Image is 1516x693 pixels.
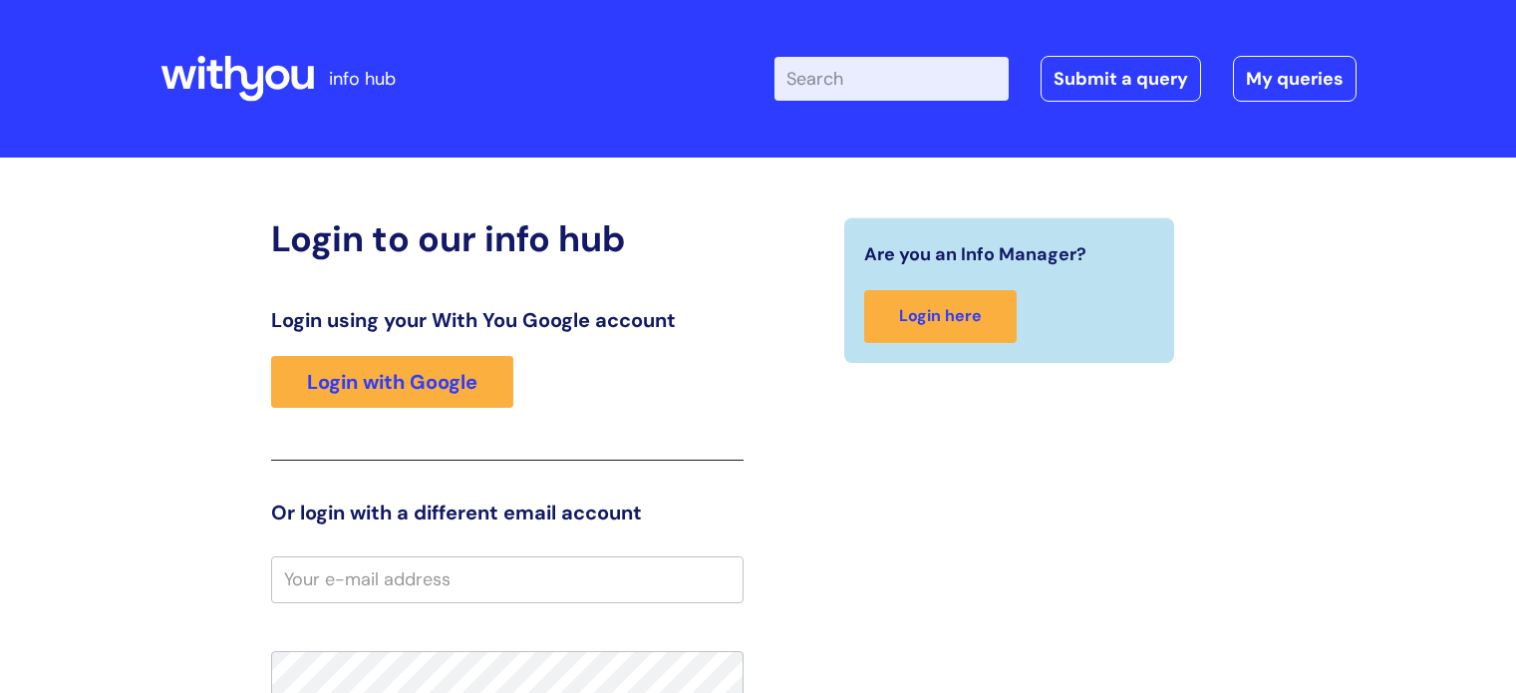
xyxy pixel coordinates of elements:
[271,308,744,332] h3: Login using your With You Google account
[271,217,744,260] h2: Login to our info hub
[271,556,744,602] input: Your e-mail address
[864,238,1086,270] span: Are you an Info Manager?
[774,57,1009,101] input: Search
[271,356,513,408] a: Login with Google
[329,63,396,95] p: info hub
[1233,56,1357,102] a: My queries
[271,501,744,524] h3: Or login with a different email account
[864,290,1017,343] a: Login here
[1041,56,1201,102] a: Submit a query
